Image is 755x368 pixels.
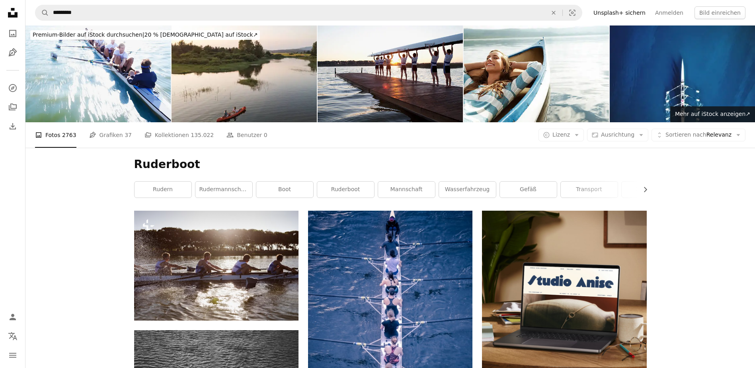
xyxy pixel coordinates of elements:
[638,182,647,198] button: Liste nach rechts verschieben
[601,131,634,138] span: Ausrichtung
[378,182,435,198] a: Mannschaft
[665,131,732,139] span: Relevanz
[35,5,49,20] button: Unsplash suchen
[144,122,214,148] a: Kollektionen 135.022
[563,5,582,20] button: Visuelle Suche
[317,182,374,198] a: Ruderboot
[561,182,618,198] a: Transport
[134,211,298,320] img: eine Gruppe von Menschen, die auf dem Rücken eines Bootes reiten
[308,331,472,338] a: weiße und schwarze Angelrute
[89,122,132,148] a: Grafiken 37
[587,129,648,141] button: Ausrichtung
[650,6,688,19] a: Anmelden
[464,25,609,122] img: Viel frische Luft
[135,182,191,198] a: Rudern
[191,131,214,139] span: 135.022
[33,31,258,38] span: 20 % [DEMOGRAPHIC_DATA] auf iStock ↗
[675,111,750,117] span: Mehr auf iStock anzeigen ↗
[195,182,252,198] a: Rudermannschaft
[256,182,313,198] a: Boot
[500,182,557,198] a: Gefäß
[5,347,21,363] button: Menü
[652,129,745,141] button: Sortieren nachRelevanz
[172,25,317,122] img: Two people on a canoeing trip, paddling in the water with the green lily pads
[134,157,647,172] h1: Ruderboot
[545,5,562,20] button: Löschen
[622,182,679,198] a: Wasser
[5,99,21,115] a: Kollektionen
[5,328,21,344] button: Sprache
[670,106,755,122] a: Mehr auf iStock anzeigen↗
[134,262,298,269] a: eine Gruppe von Menschen, die auf dem Rücken eines Bootes reiten
[5,80,21,96] a: Entdecken
[439,182,496,198] a: Wasserfahrzeug
[589,6,650,19] a: Unsplash+ sichern
[125,131,132,139] span: 37
[552,131,570,138] span: Lizenz
[695,6,745,19] button: Bild einreichen
[665,131,706,138] span: Sortieren nach
[25,25,171,122] img: Männer in Zeile Boot oaring
[538,129,584,141] button: Lizenz
[5,45,21,61] a: Grafiken
[5,309,21,325] a: Anmelden / Registrieren
[5,118,21,134] a: Bisherige Downloads
[318,25,463,122] img: Männer hält Kanu über heads
[33,31,144,38] span: Premium-Bilder auf iStock durchsuchen |
[226,122,267,148] a: Benutzer 0
[264,131,267,139] span: 0
[35,5,582,21] form: Finden Sie Bildmaterial auf der ganzen Webseite
[25,25,265,45] a: Premium-Bilder auf iStock durchsuchen|20 % [DEMOGRAPHIC_DATA] auf iStock↗
[610,25,755,122] img: Direkt Über Schuss Des Ruderboots Auf See
[5,25,21,41] a: Fotos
